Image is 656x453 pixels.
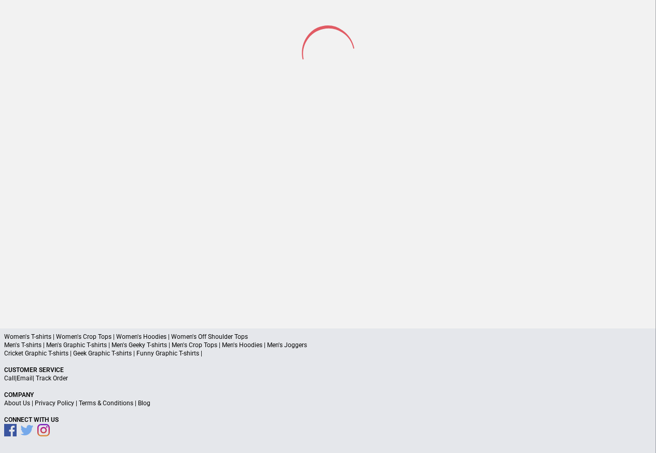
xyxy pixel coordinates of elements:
p: | | | [4,399,652,407]
a: Track Order [36,375,68,382]
p: Women's T-shirts | Women's Crop Tops | Women's Hoodies | Women's Off Shoulder Tops [4,333,652,341]
a: Email [17,375,33,382]
a: Call [4,375,15,382]
p: Customer Service [4,366,652,374]
p: | | [4,374,652,382]
p: Cricket Graphic T-shirts | Geek Graphic T-shirts | Funny Graphic T-shirts | [4,349,652,358]
p: Company [4,391,652,399]
p: Connect With Us [4,416,652,424]
a: Blog [138,400,150,407]
p: Men's T-shirts | Men's Graphic T-shirts | Men's Geeky T-shirts | Men's Crop Tops | Men's Hoodies ... [4,341,652,349]
a: Terms & Conditions [79,400,133,407]
a: About Us [4,400,30,407]
a: Privacy Policy [35,400,74,407]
